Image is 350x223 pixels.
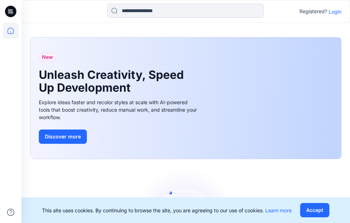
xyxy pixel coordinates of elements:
h1: Unleash Creativity, Speed Up Development [39,69,188,94]
a: Discover more [39,130,199,144]
p: This site uses cookies. By continuing to browse the site, you are agreeing to our use of cookies. [42,207,292,214]
div: Explore ideas faster and recolor styles at scale with AI-powered tools that boost creativity, red... [39,98,199,121]
a: Learn more [265,207,292,213]
span: New [42,53,53,61]
p: Login [329,8,341,15]
button: Accept [300,203,329,217]
button: Discover more [39,130,87,144]
p: Registered? [299,7,327,16]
